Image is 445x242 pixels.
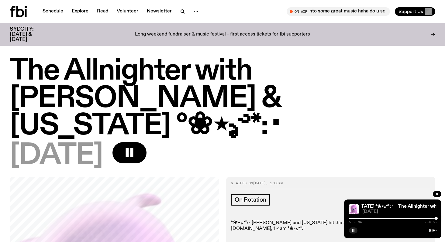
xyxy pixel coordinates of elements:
[424,221,436,224] span: 5:56:55
[236,181,253,186] span: Aired on
[135,32,310,37] p: Long weekend fundraiser & music festival - first access tickets for fbi supporters
[266,181,283,186] span: , 1:00am
[231,220,430,232] p: °❀⋆.ೃ࿔*:･ [PERSON_NAME] and [US_STATE] hit the airwaves for the first time on [DOMAIN_NAME], 1-4a...
[231,194,270,206] a: On Rotation
[349,221,362,224] span: 5:55:34
[93,7,112,16] a: Read
[260,204,393,209] a: The Allnighter with [PERSON_NAME] & [US_STATE] °❀⋆.ೃ࿔*:･
[10,27,49,42] h3: SYDCITY: [DATE] & [DATE]
[398,9,423,14] span: Support Us
[10,58,435,140] h1: The Allnighter with [PERSON_NAME] & [US_STATE] °❀⋆.ೃ࿔*:･
[10,142,103,169] span: [DATE]
[253,181,266,186] span: [DATE]
[113,7,142,16] a: Volunteer
[68,7,92,16] a: Explore
[362,210,436,214] span: [DATE]
[235,196,266,203] span: On Rotation
[395,7,435,16] button: Support Us
[287,7,390,16] button: On AirMornings with [PERSON_NAME] / Springing into some great music haha do u see what i did ther...
[39,7,67,16] a: Schedule
[143,7,175,16] a: Newsletter
[349,204,359,214] img: An animated image of a pink squid named pearl from Nemo.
